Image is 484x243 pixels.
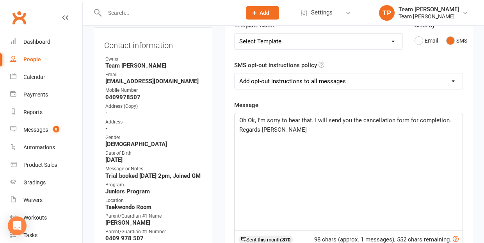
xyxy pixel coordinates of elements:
a: Product Sales [10,156,82,174]
a: Dashboard [10,33,82,51]
span: Add [260,10,269,16]
div: Calendar [23,74,45,80]
div: People [23,56,41,63]
div: Date of Birth [105,150,202,157]
strong: - [105,109,202,116]
div: Waivers [23,197,43,203]
a: Workouts [10,209,82,227]
div: Workouts [23,214,47,221]
label: SMS opt-out instructions policy [234,61,317,70]
strong: [EMAIL_ADDRESS][DOMAIN_NAME] [105,78,202,85]
a: People [10,51,82,68]
a: Waivers [10,191,82,209]
div: Payments [23,91,48,98]
div: Gender [105,134,202,141]
div: Message or Notes [105,165,202,173]
a: Automations [10,139,82,156]
label: Message [234,100,258,110]
div: Mobile Number [105,87,202,94]
strong: [PERSON_NAME] [105,219,202,226]
div: Program [105,181,202,189]
a: Reports [10,104,82,121]
div: Team [PERSON_NAME] [399,13,459,20]
span: Oh Ok, I'm sorry to hear that. I will send you the cancellation form for completion. Regards [PER... [239,117,453,133]
div: Gradings [23,179,46,186]
div: Address (Copy) [105,103,202,110]
strong: [DATE] [105,156,202,163]
strong: Team [PERSON_NAME] [105,62,202,69]
strong: [DEMOGRAPHIC_DATA] [105,141,202,148]
div: Email [105,71,202,79]
h3: Contact information [104,38,202,50]
button: Add [246,6,279,20]
strong: 370 [282,237,290,243]
div: Location [105,197,202,204]
div: Parent/Guardian #1 Number [105,228,202,236]
a: Calendar [10,68,82,86]
div: Address [105,118,202,126]
strong: - [105,125,202,132]
a: Messages 8 [10,121,82,139]
input: Search... [102,7,236,18]
strong: Taekwondo Room [105,204,202,211]
div: Product Sales [23,162,57,168]
strong: 0409 978 507 [105,235,202,242]
button: Email [415,33,438,48]
div: Messages [23,127,48,133]
div: Automations [23,144,55,150]
div: Dashboard [23,39,50,45]
div: Owner [105,55,202,63]
button: SMS [446,33,467,48]
div: Open Intercom Messenger [8,216,27,235]
strong: 0409978507 [105,94,202,101]
div: TP [379,5,395,21]
div: Reports [23,109,43,115]
div: Parent/Guardian #1 Name [105,213,202,220]
a: Gradings [10,174,82,191]
a: Clubworx [9,8,29,27]
div: Tasks [23,232,37,238]
div: Team [PERSON_NAME] [399,6,459,13]
span: 8 [53,126,59,132]
span: Settings [311,4,333,21]
strong: Juniors Program [105,188,202,195]
strong: Trial booked [DATE] 2pm, Joined GM [105,172,202,179]
a: Payments [10,86,82,104]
